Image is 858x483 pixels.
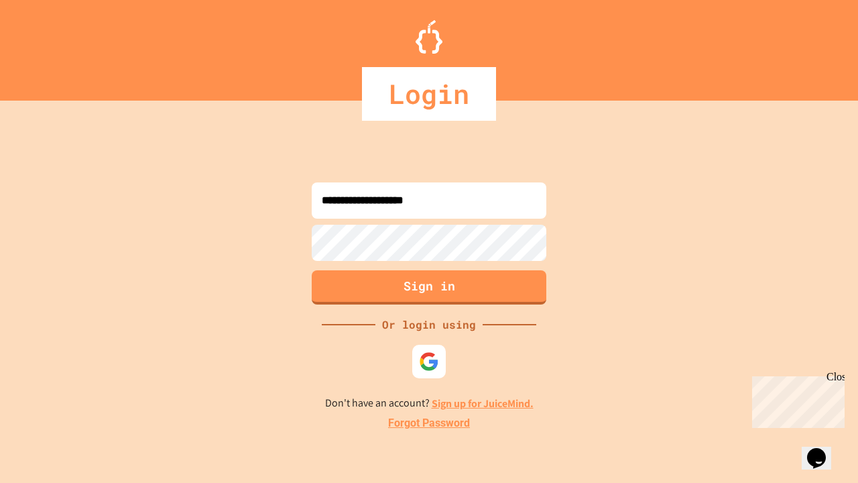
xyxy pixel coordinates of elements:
p: Don't have an account? [325,395,534,412]
button: Sign in [312,270,546,305]
div: Login [362,67,496,121]
img: google-icon.svg [419,352,439,372]
a: Sign up for JuiceMind. [432,396,534,411]
div: Chat with us now!Close [5,5,93,85]
img: Logo.svg [416,20,442,54]
a: Forgot Password [388,415,470,431]
iframe: chat widget [747,371,845,428]
iframe: chat widget [802,429,845,470]
div: Or login using [375,317,483,333]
